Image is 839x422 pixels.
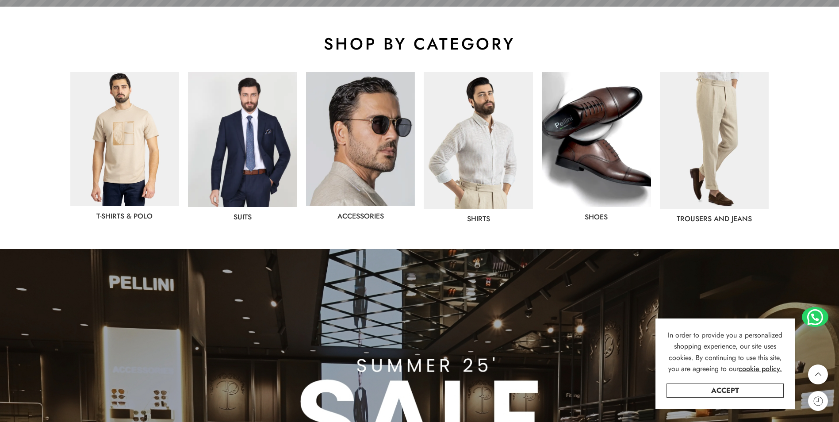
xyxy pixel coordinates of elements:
a: Trousers and jeans [677,214,752,224]
a: Accessories [337,211,384,221]
a: Shirts [467,214,490,224]
h2: shop by category [70,33,769,54]
a: Suits [234,212,252,222]
a: Accept [667,384,784,398]
span: In order to provide you a personalized shopping experience, our site uses cookies. By continuing ... [668,330,782,374]
a: cookie policy. [739,363,782,375]
a: T-Shirts & Polo [96,211,153,221]
a: shoes [585,212,608,222]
